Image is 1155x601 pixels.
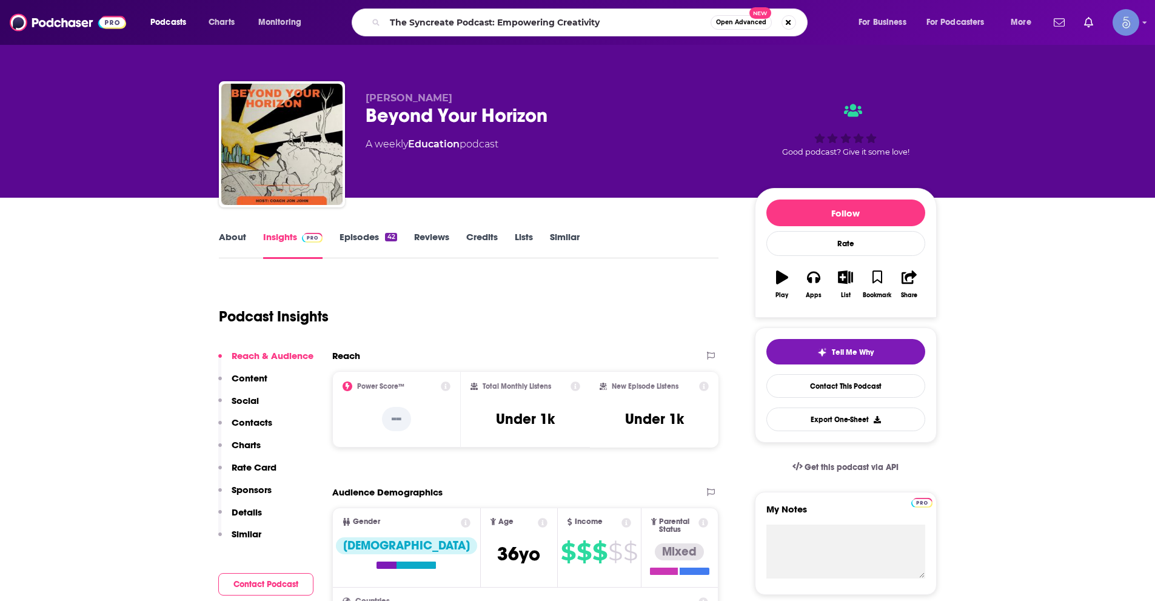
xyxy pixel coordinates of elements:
[766,408,925,431] button: Export One-Sheet
[1113,9,1139,36] button: Show profile menu
[218,395,259,417] button: Social
[766,263,798,306] button: Play
[711,15,772,30] button: Open AdvancedNew
[232,395,259,406] p: Social
[382,407,411,431] p: --
[775,292,788,299] div: Play
[577,542,591,562] span: $
[893,263,925,306] button: Share
[385,13,711,32] input: Search podcasts, credits, & more...
[575,518,603,526] span: Income
[209,14,235,31] span: Charts
[659,518,697,534] span: Parental Status
[232,462,276,473] p: Rate Card
[766,231,925,256] div: Rate
[623,542,637,562] span: $
[749,7,771,19] span: New
[218,506,262,529] button: Details
[340,231,397,259] a: Episodes42
[716,19,766,25] span: Open Advanced
[829,263,861,306] button: List
[497,542,540,566] span: 36 yo
[218,484,272,506] button: Sponsors
[232,484,272,495] p: Sponsors
[608,542,622,562] span: $
[232,417,272,428] p: Contacts
[363,8,819,36] div: Search podcasts, credits, & more...
[408,138,460,150] a: Education
[655,543,704,560] div: Mixed
[10,11,126,34] img: Podchaser - Follow, Share and Rate Podcasts
[926,14,985,31] span: For Podcasters
[263,231,323,259] a: InsightsPodchaser Pro
[414,231,449,259] a: Reviews
[142,13,202,32] button: open menu
[218,439,261,462] button: Charts
[218,417,272,439] button: Contacts
[150,14,186,31] span: Podcasts
[911,496,932,508] a: Pro website
[782,147,909,156] span: Good podcast? Give it some love!
[218,372,267,395] button: Content
[336,537,477,554] div: [DEMOGRAPHIC_DATA]
[755,92,937,167] div: Good podcast? Give it some love!
[1113,9,1139,36] img: User Profile
[1113,9,1139,36] span: Logged in as Spiral5-G1
[766,200,925,226] button: Follow
[766,374,925,398] a: Contact This Podcast
[1002,13,1046,32] button: open menu
[218,573,313,596] button: Contact Podcast
[232,506,262,518] p: Details
[302,233,323,243] img: Podchaser Pro
[232,528,261,540] p: Similar
[863,292,891,299] div: Bookmark
[798,263,829,306] button: Apps
[612,382,678,391] h2: New Episode Listens
[219,231,246,259] a: About
[1011,14,1031,31] span: More
[201,13,242,32] a: Charts
[219,307,329,326] h1: Podcast Insights
[911,498,932,508] img: Podchaser Pro
[625,410,684,428] h3: Under 1k
[862,263,893,306] button: Bookmark
[218,350,313,372] button: Reach & Audience
[832,348,874,357] span: Tell Me Why
[850,13,922,32] button: open menu
[232,350,313,361] p: Reach & Audience
[841,292,851,299] div: List
[332,486,443,498] h2: Audience Demographics
[805,462,899,472] span: Get this podcast via API
[232,372,267,384] p: Content
[1079,12,1098,33] a: Show notifications dropdown
[258,14,301,31] span: Monitoring
[353,518,380,526] span: Gender
[385,233,397,241] div: 42
[366,137,498,152] div: A weekly podcast
[357,382,404,391] h2: Power Score™
[515,231,533,259] a: Lists
[766,339,925,364] button: tell me why sparkleTell Me Why
[919,13,1002,32] button: open menu
[218,528,261,551] button: Similar
[218,462,276,484] button: Rate Card
[859,14,906,31] span: For Business
[366,92,452,104] span: [PERSON_NAME]
[496,410,555,428] h3: Under 1k
[483,382,551,391] h2: Total Monthly Listens
[221,84,343,205] img: Beyond Your Horizon
[561,542,575,562] span: $
[498,518,514,526] span: Age
[766,503,925,525] label: My Notes
[232,439,261,451] p: Charts
[550,231,580,259] a: Similar
[817,348,827,357] img: tell me why sparkle
[466,231,498,259] a: Credits
[806,292,822,299] div: Apps
[901,292,917,299] div: Share
[332,350,360,361] h2: Reach
[783,452,909,482] a: Get this podcast via API
[1049,12,1070,33] a: Show notifications dropdown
